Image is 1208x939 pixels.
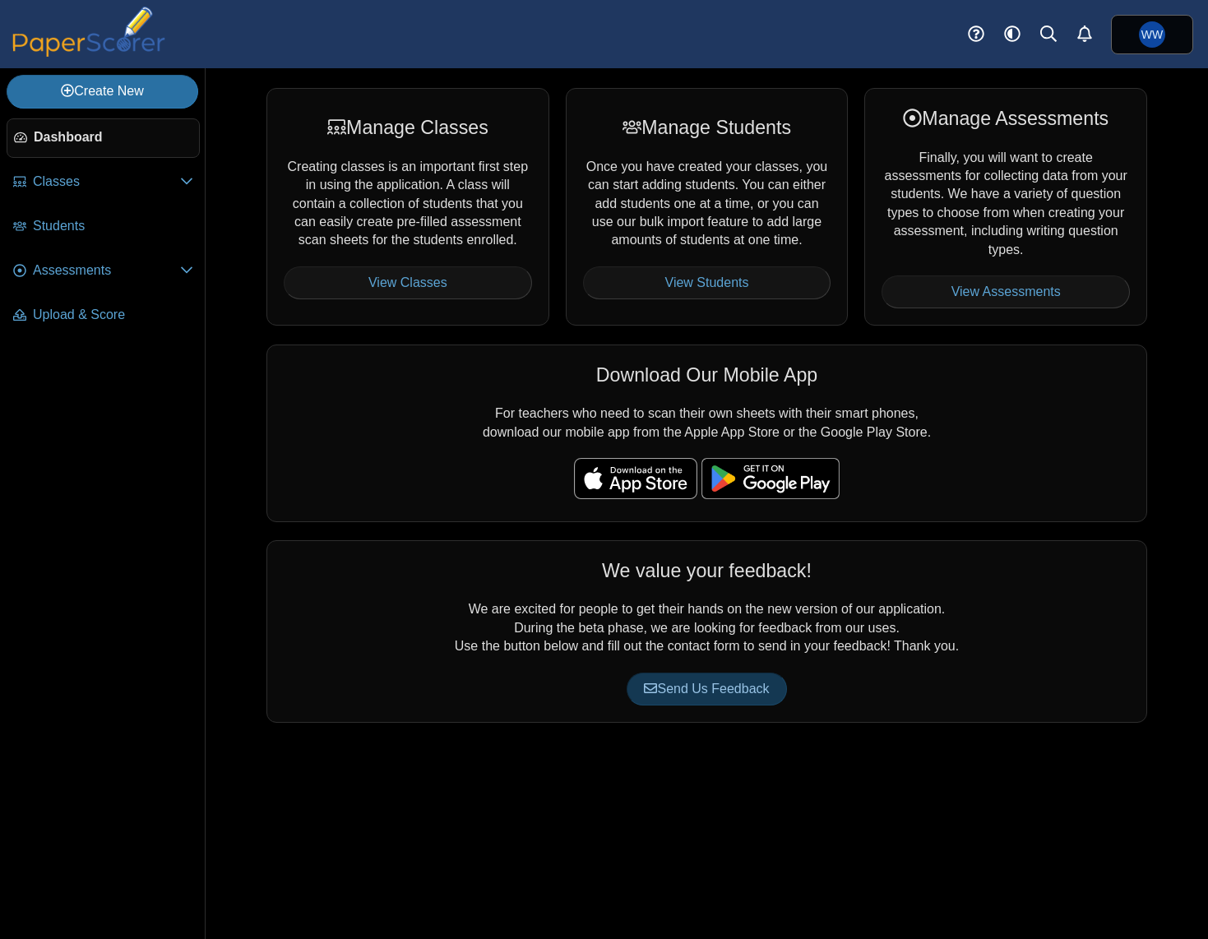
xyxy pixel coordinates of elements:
[583,266,831,299] a: View Students
[7,163,200,202] a: Classes
[583,114,831,141] div: Manage Students
[33,217,193,235] span: Students
[7,7,171,57] img: PaperScorer
[7,118,200,158] a: Dashboard
[7,75,198,108] a: Create New
[1111,15,1193,54] a: William Whitney
[266,540,1147,723] div: We are excited for people to get their hands on the new version of our application. During the be...
[284,114,532,141] div: Manage Classes
[7,252,200,291] a: Assessments
[882,275,1130,308] a: View Assessments
[33,261,180,280] span: Assessments
[34,128,192,146] span: Dashboard
[864,88,1147,326] div: Finally, you will want to create assessments for collecting data from your students. We have a va...
[33,173,180,191] span: Classes
[266,88,549,326] div: Creating classes is an important first step in using the application. A class will contain a coll...
[644,682,769,696] span: Send Us Feedback
[7,45,171,59] a: PaperScorer
[1141,29,1163,40] span: William Whitney
[33,306,193,324] span: Upload & Score
[627,673,786,705] a: Send Us Feedback
[266,345,1147,522] div: For teachers who need to scan their own sheets with their smart phones, download our mobile app f...
[882,105,1130,132] div: Manage Assessments
[1067,16,1103,53] a: Alerts
[566,88,849,326] div: Once you have created your classes, you can start adding students. You can either add students on...
[284,362,1130,388] div: Download Our Mobile App
[1139,21,1165,48] span: William Whitney
[7,296,200,335] a: Upload & Score
[701,458,840,499] img: google-play-badge.png
[284,557,1130,584] div: We value your feedback!
[284,266,532,299] a: View Classes
[574,458,697,499] img: apple-store-badge.svg
[7,207,200,247] a: Students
